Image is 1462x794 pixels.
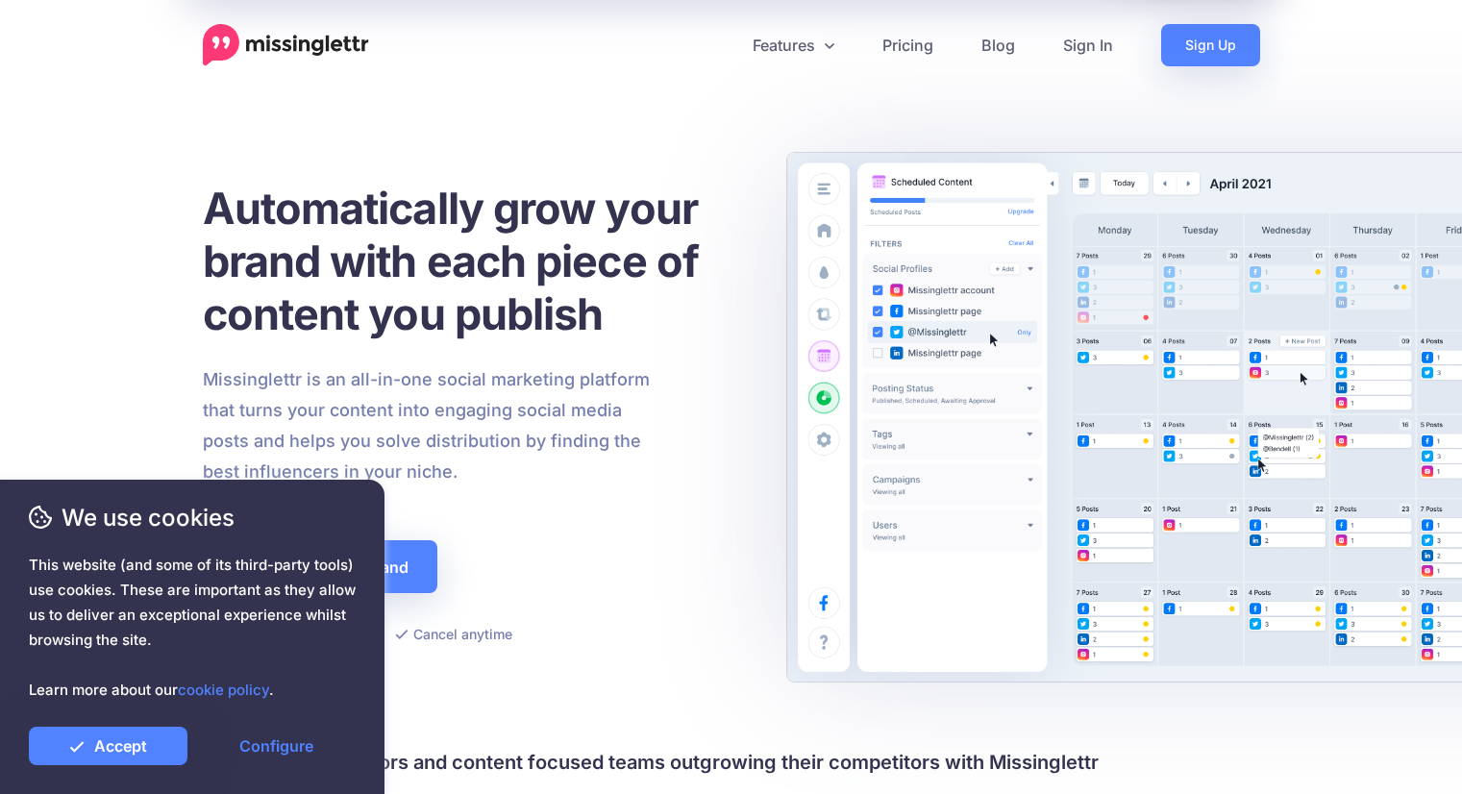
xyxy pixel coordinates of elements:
a: Sign In [1039,24,1137,66]
a: Home [203,24,369,66]
a: Pricing [858,24,957,66]
a: cookie policy [178,681,269,699]
a: Blog [957,24,1039,66]
a: Configure [197,727,356,765]
span: We use cookies [29,501,356,534]
a: Accept [29,727,187,765]
a: Features [729,24,858,66]
span: This website (and some of its third-party tools) use cookies. These are important as they allow u... [29,553,356,703]
h1: Automatically grow your brand with each piece of content you publish [203,182,746,340]
p: Missinglettr is an all-in-one social marketing platform that turns your content into engaging soc... [203,364,651,487]
li: Cancel anytime [395,622,512,646]
a: Sign Up [1161,24,1260,66]
h4: Join 30,000+ creators and content focused teams outgrowing their competitors with Missinglettr [203,747,1260,778]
